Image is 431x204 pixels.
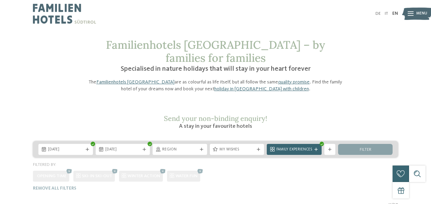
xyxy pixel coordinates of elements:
[416,11,427,16] span: Menu
[162,147,197,152] span: Region
[179,124,252,129] span: A stay in your favourite hotels
[278,80,310,84] a: quality promise
[96,80,175,84] a: Familienhotels [GEOGRAPHIC_DATA]
[164,114,267,123] span: Send your non-binding enquiry!
[214,87,309,91] a: holiday in [GEOGRAPHIC_DATA] with children
[106,38,325,65] span: Familienhotels [GEOGRAPHIC_DATA] – by families for families
[385,11,388,16] a: IT
[219,147,255,152] span: My wishes
[85,79,346,92] p: The are as colourful as life itself, but all follow the same . Find the family hotel of your drea...
[105,147,141,152] span: [DATE]
[392,11,398,16] a: EN
[48,147,83,152] span: [DATE]
[375,11,381,16] a: DE
[121,66,311,72] span: Specialised in nature holidays that will stay in your heart forever
[276,147,312,152] span: Family Experiences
